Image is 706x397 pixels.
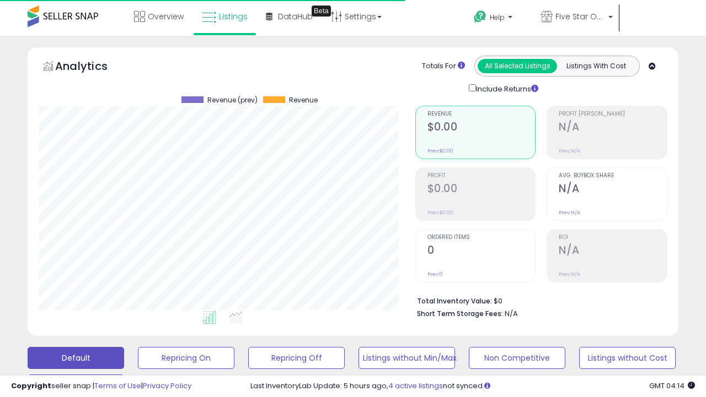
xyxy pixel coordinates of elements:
[11,380,51,391] strong: Copyright
[649,380,695,391] span: 2025-09-16 04:14 GMT
[250,381,695,391] div: Last InventoryLab Update: 5 hours ago, not synced.
[388,380,443,391] a: 4 active listings
[427,148,453,154] small: Prev: $0.00
[469,347,565,369] button: Non Competitive
[312,6,331,17] div: Tooltip anchor
[559,111,667,117] span: Profit [PERSON_NAME]
[143,380,191,391] a: Privacy Policy
[505,308,518,319] span: N/A
[138,347,234,369] button: Repricing On
[427,271,443,278] small: Prev: 0
[207,96,258,104] span: Revenue (prev)
[461,82,552,95] div: Include Returns
[427,244,536,259] h2: 0
[427,121,536,135] h2: $0.00
[427,209,453,216] small: Prev: $0.00
[490,13,505,22] span: Help
[55,58,129,77] h5: Analytics
[28,374,124,396] button: Deactivated & In Stock
[417,296,492,306] b: Total Inventory Value:
[94,380,141,391] a: Terms of Use
[465,2,531,36] a: Help
[148,11,184,22] span: Overview
[559,244,667,259] h2: N/A
[278,11,313,22] span: DataHub
[427,173,536,179] span: Profit
[417,309,503,318] b: Short Term Storage Fees:
[557,59,636,73] button: Listings With Cost
[559,173,667,179] span: Avg. Buybox Share
[559,182,667,197] h2: N/A
[422,61,465,72] div: Totals For
[417,293,660,307] li: $0
[559,148,580,154] small: Prev: N/A
[559,209,580,216] small: Prev: N/A
[427,182,536,197] h2: $0.00
[473,10,487,24] i: Get Help
[579,347,676,369] button: Listings without Cost
[219,11,248,22] span: Listings
[427,111,536,117] span: Revenue
[478,59,557,73] button: All Selected Listings
[559,235,667,241] span: ROI
[559,271,580,278] small: Prev: N/A
[289,96,318,104] span: Revenue
[559,121,667,135] h2: N/A
[359,347,455,369] button: Listings without Min/Max
[555,11,605,22] span: Five Star Outlet Store
[28,347,124,369] button: Default
[248,347,345,369] button: Repricing Off
[11,381,191,391] div: seller snap | |
[427,235,536,241] span: Ordered Items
